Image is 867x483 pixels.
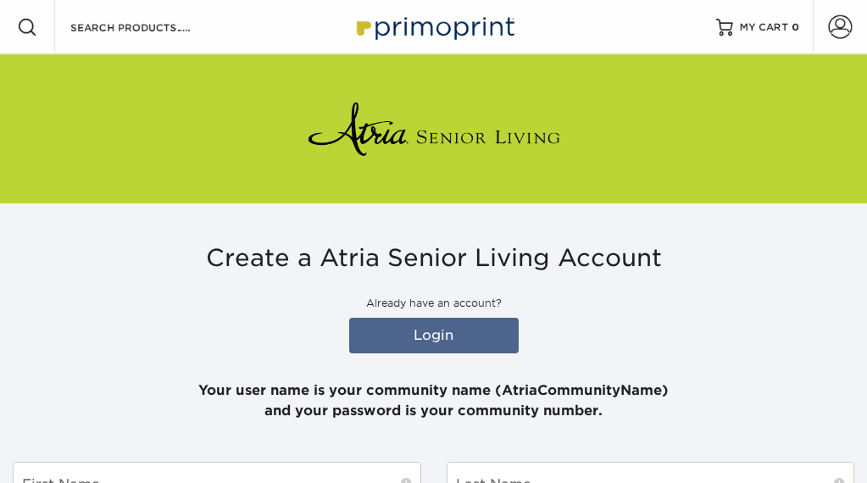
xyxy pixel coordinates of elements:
[349,8,519,45] img: Primoprint
[792,21,799,33] span: 0
[69,17,234,37] input: SEARCH PRODUCTS.....
[13,296,854,311] p: Already have an account?
[740,20,788,35] span: MY CART
[13,244,854,273] h3: Create a Atria Senior Living Account
[307,95,561,163] img: Atria Senior Living
[13,360,854,421] p: Your user name is your community name (AtriaCommunityName) and your password is your community nu...
[349,318,519,353] a: Login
